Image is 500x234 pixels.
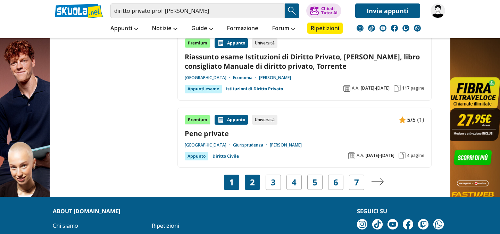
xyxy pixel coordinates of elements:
[372,219,383,229] img: tiktok
[357,207,387,215] strong: Seguici su
[394,85,401,92] img: Pagine
[348,152,355,159] img: Anno accademico
[233,142,270,148] a: Giurisprudenza
[212,152,239,160] a: Diritto Civile
[53,207,120,215] strong: About [DOMAIN_NAME]
[259,75,291,81] a: [PERSON_NAME]
[306,3,341,18] button: ChiediTutor AI
[287,6,297,16] img: Cerca appunti, riassunti o versioni
[357,219,367,229] img: instagram
[387,219,398,229] img: youtube
[366,153,394,158] span: [DATE]-[DATE]
[391,25,398,32] img: facebook
[285,3,299,18] button: Search Button
[185,152,208,160] div: Appunto
[403,219,413,229] img: facebook
[185,75,233,81] a: [GEOGRAPHIC_DATA]
[417,115,424,124] span: (1)
[185,115,210,125] div: Premium
[352,85,359,91] span: A.A.
[110,3,285,18] input: Cerca appunti, riassunti o versioni
[185,52,424,71] a: Riassunto esame Istituzioni di Diritto Privato, [PERSON_NAME], libro consigliato Manuale di dirit...
[433,219,444,229] img: WhatsApp
[292,177,297,187] a: 4
[321,7,337,15] div: Chiedi Tutor AI
[152,222,179,229] a: Ripetizioni
[357,153,364,158] span: A.A.
[354,177,359,187] a: 7
[371,177,384,187] a: Pagina successiva
[368,25,375,32] img: tiktok
[399,116,406,123] img: Appunti contenuto
[226,85,283,93] a: Istituzioni di Diritto Privato
[411,85,424,91] span: pagine
[185,85,222,93] div: Appunti esame
[355,3,420,18] a: Invia appunti
[407,115,416,124] span: 5/5
[215,38,248,48] div: Appunto
[271,177,276,187] a: 3
[402,25,409,32] img: twitch
[177,175,432,190] nav: Navigazione pagine
[270,142,302,148] a: [PERSON_NAME]
[252,115,277,125] div: Università
[361,85,390,91] span: [DATE]-[DATE]
[217,40,224,47] img: Appunti contenuto
[185,129,424,138] a: Pene private
[357,25,364,32] img: instagram
[380,25,386,32] img: youtube
[217,116,224,123] img: Appunti contenuto
[343,85,350,92] img: Anno accademico
[185,38,210,48] div: Premium
[414,25,421,32] img: WhatsApp
[418,219,428,229] img: twitch
[371,178,384,185] img: Pagina successiva
[190,23,215,35] a: Guide
[252,38,277,48] div: Università
[411,153,424,158] span: pagine
[150,23,179,35] a: Notizie
[407,153,409,158] span: 4
[215,115,248,125] div: Appunto
[333,177,338,187] a: 6
[185,142,233,148] a: [GEOGRAPHIC_DATA]
[312,177,317,187] a: 5
[402,85,409,91] span: 117
[307,23,343,34] a: Ripetizioni
[225,23,260,35] a: Formazione
[431,3,445,18] img: gianna.i
[270,23,297,35] a: Forum
[229,177,234,187] span: 1
[250,177,255,187] a: 2
[109,23,140,35] a: Appunti
[399,152,406,159] img: Pagine
[53,222,78,229] a: Chi siamo
[233,75,259,81] a: Economia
